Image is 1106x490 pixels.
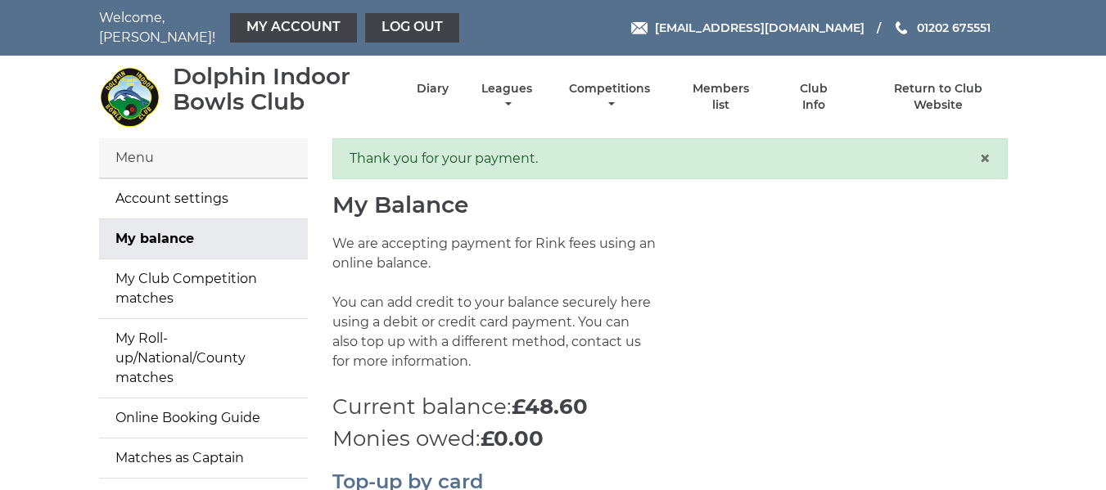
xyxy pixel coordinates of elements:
a: Log out [365,13,459,43]
p: We are accepting payment for Rink fees using an online balance. You can add credit to your balanc... [332,234,658,391]
a: My Club Competition matches [99,259,308,318]
div: Dolphin Indoor Bowls Club [173,64,388,115]
p: Monies owed: [332,423,1008,455]
a: Phone us 01202 675551 [893,19,991,37]
a: My Account [230,13,357,43]
strong: £0.00 [481,425,544,452]
p: Current balance: [332,391,1008,423]
a: Diary [417,81,449,97]
a: My balance [99,219,308,258]
button: Close [979,149,991,169]
a: Matches as Captain [99,438,308,478]
a: Account settings [99,179,308,218]
a: Club Info [788,81,841,113]
div: Thank you for your payment. [332,138,1008,179]
span: [EMAIL_ADDRESS][DOMAIN_NAME] [655,20,864,35]
img: Dolphin Indoor Bowls Club [99,66,160,128]
a: Online Booking Guide [99,398,308,438]
a: Email [EMAIL_ADDRESS][DOMAIN_NAME] [631,19,864,37]
nav: Welcome, [PERSON_NAME]! [99,8,463,47]
a: My Roll-up/National/County matches [99,319,308,398]
h1: My Balance [332,192,1008,218]
a: Competitions [566,81,655,113]
img: Phone us [896,21,907,34]
a: Return to Club Website [869,81,1007,113]
strong: £48.60 [512,393,588,420]
span: × [979,146,991,170]
span: 01202 675551 [917,20,991,35]
a: Leagues [477,81,536,113]
img: Email [631,22,648,34]
a: Members list [683,81,758,113]
div: Menu [99,138,308,178]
